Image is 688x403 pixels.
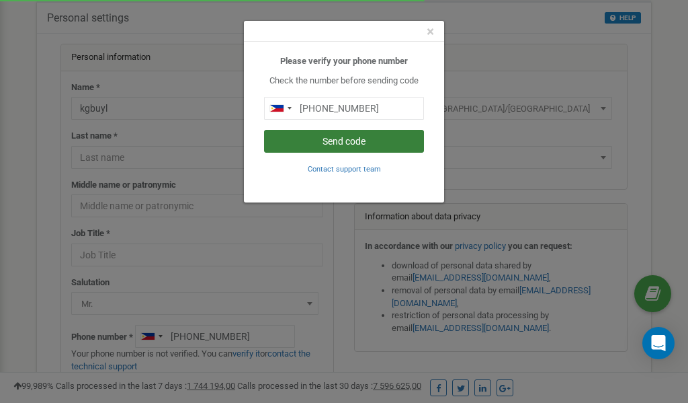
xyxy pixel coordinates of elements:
[642,327,675,359] div: Open Intercom Messenger
[308,165,381,174] small: Contact support team
[280,56,408,66] b: Please verify your phone number
[265,98,296,119] div: Telephone country code
[264,130,424,153] button: Send code
[427,24,434,40] span: ×
[264,97,424,120] input: 0905 123 4567
[308,163,381,174] a: Contact support team
[427,25,434,39] button: Close
[264,75,424,87] p: Check the number before sending code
